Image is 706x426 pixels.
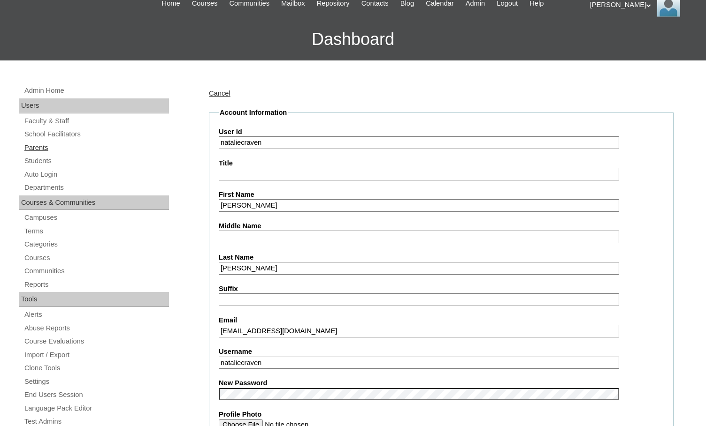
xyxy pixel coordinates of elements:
label: Last Name [219,253,664,262]
legend: Account Information [219,108,288,118]
a: Abuse Reports [23,322,169,334]
a: Settings [23,376,169,388]
h3: Dashboard [5,18,701,60]
label: Middle Name [219,221,664,231]
a: Auto Login [23,169,169,180]
a: Categories [23,239,169,250]
div: Courses & Communities [19,195,169,210]
div: Users [19,98,169,113]
a: Campuses [23,212,169,224]
a: Terms [23,225,169,237]
a: Communities [23,265,169,277]
label: Profile Photo [219,410,664,419]
label: Username [219,347,664,357]
label: Suffix [219,284,664,294]
a: Language Pack Editor [23,403,169,414]
a: Course Evaluations [23,336,169,347]
a: Alerts [23,309,169,321]
a: Admin Home [23,85,169,97]
a: Departments [23,182,169,194]
a: Students [23,155,169,167]
label: First Name [219,190,664,200]
a: Courses [23,252,169,264]
label: New Password [219,378,664,388]
a: Reports [23,279,169,291]
a: School Facilitators [23,128,169,140]
a: Clone Tools [23,362,169,374]
label: User Id [219,127,664,137]
label: Email [219,315,664,325]
div: Tools [19,292,169,307]
a: Import / Export [23,349,169,361]
label: Title [219,158,664,168]
a: End Users Session [23,389,169,401]
a: Cancel [209,90,230,97]
a: Faculty & Staff [23,115,169,127]
a: Parents [23,142,169,154]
